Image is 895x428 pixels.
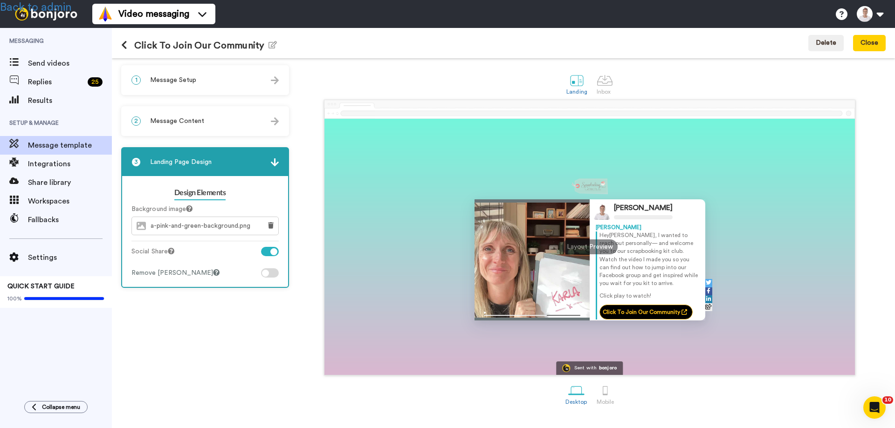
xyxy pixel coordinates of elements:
[28,177,112,188] span: Share library
[131,116,141,126] span: 2
[28,76,84,88] span: Replies
[28,252,112,263] span: Settings
[271,117,279,125] img: arrow.svg
[28,214,112,225] span: Fallbacks
[150,157,212,167] span: Landing Page Design
[561,378,592,410] a: Desktop
[28,58,112,69] span: Send videos
[7,283,75,290] span: QUICK START GUIDE
[131,157,141,167] span: 3
[592,378,619,410] a: Mobile
[562,68,592,100] a: Landing
[599,305,693,319] a: Click To Join Our Community
[121,106,289,136] div: 2Message Content
[131,247,174,257] label: Social Share
[28,140,112,151] span: Message template
[28,158,112,170] span: Integrations
[98,7,113,21] img: vm-color.svg
[118,7,189,20] span: Video messaging
[593,203,610,220] img: Profile Image
[853,35,886,52] button: Close
[271,76,279,84] img: arrow.svg
[614,204,673,212] div: [PERSON_NAME]
[151,222,255,230] span: a-pink-and-green-background.png
[121,40,277,51] h1: Click To Join Our Community
[597,399,614,405] div: Mobile
[571,178,608,195] img: acf34cd6-f2ab-4f5e-bab8-ca2361a201ed
[24,401,88,413] button: Collapse menu
[28,95,112,106] span: Results
[562,239,618,254] div: Layout Preview
[7,295,22,302] span: 100%
[597,88,613,95] div: Inbox
[475,307,590,320] img: player-controls-full.svg
[599,231,699,287] p: Hey [PERSON_NAME] , I wanted to reach out personally— and welcome you to our scrapbooking kit clu...
[88,77,103,87] div: 25
[574,366,597,371] div: Sent with
[808,35,844,52] button: Delete
[150,116,204,126] span: Message Content
[562,364,570,372] img: Bonjoro Logo
[592,68,618,100] a: Inbox
[131,268,220,278] div: Remove [PERSON_NAME]
[599,292,699,300] p: Click play to watch!
[150,75,196,85] span: Message Setup
[599,366,617,371] div: bonjoro
[863,396,886,419] iframe: Intercom live chat
[565,399,587,405] div: Desktop
[131,75,141,85] span: 1
[271,158,279,166] img: arrow.svg
[882,396,893,404] span: 10
[121,65,289,95] div: 1Message Setup
[42,403,80,411] span: Collapse menu
[566,88,587,95] div: Landing
[131,204,193,214] label: Background image
[596,224,699,231] div: [PERSON_NAME]
[28,196,112,207] span: Workspaces
[174,185,226,200] a: Design Elements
